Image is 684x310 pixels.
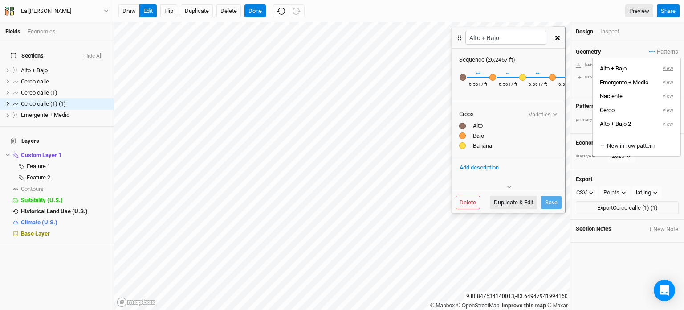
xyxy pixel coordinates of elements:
h4: Geometry [576,48,601,55]
button: edit [139,4,157,18]
h4: Economics [576,139,679,146]
span: Alto + Bajo [21,67,48,74]
span: Suitability (U.S.) [21,197,63,203]
div: Cerco calle [21,78,108,85]
div: Inspect [600,28,632,36]
button: Delete [456,196,480,209]
button: Patterns [649,47,679,57]
div: La [PERSON_NAME] [21,7,71,16]
button: CSV [572,186,598,199]
div: Base Layer [21,230,108,237]
div: Design [576,28,593,36]
div: ＋ New in-row pattern [600,142,673,150]
div: 6.5617 ft [499,81,517,90]
span: Custom Layer 1 [21,152,61,158]
div: Open Intercom Messenger [654,280,675,301]
div: ↔ [565,64,570,77]
button: Emergente + Medio [593,75,656,89]
div: Alto + Bajo [21,67,108,74]
div: start year [576,153,607,160]
div: Custom Layer 1 [21,152,108,159]
a: Mapbox [430,302,455,309]
div: 9.80847534140013 , -83.64947941994160 [464,292,570,301]
span: Feature 2 [27,174,50,181]
span: Sections [11,52,44,59]
button: + New Note [648,225,679,233]
button: Save [541,196,562,209]
h4: Layers [5,132,108,150]
span: Emergente + Medio [21,112,69,118]
button: view [656,75,680,89]
div: Points [603,188,619,197]
div: lat,lng [636,188,651,197]
button: Varieties [528,111,558,118]
div: Economics [28,28,56,36]
span: Cerco calle (1) (1) [21,100,66,107]
button: Naciente [593,89,656,103]
div: ↔ [475,64,481,77]
div: Feature 2 [27,174,108,181]
span: Climate (U.S.) [21,219,57,226]
div: between row [576,62,615,69]
div: 6.5617 ft [469,81,487,90]
a: Fields [5,28,20,35]
a: Improve this map [502,302,546,309]
div: 6.5617 ft [529,81,547,90]
button: Done [244,4,266,18]
button: Duplicate & Edit [490,196,537,209]
div: CSV [576,188,587,197]
span: Base Layer [21,230,50,237]
button: Duplicate [181,4,213,18]
span: Contours [21,186,44,192]
div: ↔ [535,64,541,77]
div: Banana [459,142,558,150]
div: primary [576,116,607,123]
div: Crops [459,110,558,118]
a: Preview [625,4,653,18]
div: Climate (U.S.) [21,219,108,226]
button: Alto + Bajo 2 [593,117,656,131]
h4: Pattern [576,103,679,110]
button: Cerco [593,103,656,117]
button: draw [118,4,140,18]
div: ↔ [505,64,511,77]
span: Patterns [649,47,678,56]
button: Flip [160,4,177,18]
span: Section Notes [576,225,611,233]
button: La [PERSON_NAME] [4,6,109,16]
button: view [656,89,680,103]
input: Pattern name [465,31,546,45]
canvas: Map [114,22,570,310]
button: Share [657,4,680,18]
button: Add description [459,163,499,173]
div: La Esperanza [21,7,71,16]
div: Contours [21,186,108,193]
span: Cerco calle (1) [21,89,57,96]
div: Emergente + Medio [21,112,108,119]
button: view [656,62,680,75]
h4: Export [576,176,679,183]
button: view [656,117,680,131]
button: ExportCerco calle (1) (1) [576,201,679,215]
button: Hide All [84,53,103,59]
a: Mapbox logo [117,297,156,307]
div: 6.5617 ft [558,81,577,90]
button: view [656,103,680,117]
span: Cerco calle [21,78,49,85]
a: OpenStreetMap [456,302,500,309]
div: Historical Land Use (U.S.) [21,208,108,215]
div: Cerco calle (1) (1) [21,100,108,107]
div: Alto [459,122,558,130]
button: Redo (^Z) [289,4,305,18]
a: Maxar [547,302,568,309]
button: Alto + Bajo [593,62,656,75]
div: Suitability (U.S.) [21,197,108,204]
div: Feature 1 [27,163,108,170]
div: row count [576,74,615,80]
button: Undo (^z) [273,4,289,18]
button: lat,lng [632,186,662,199]
button: Delete [216,4,241,18]
span: Feature 1 [27,163,50,169]
button: Points [599,186,630,199]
